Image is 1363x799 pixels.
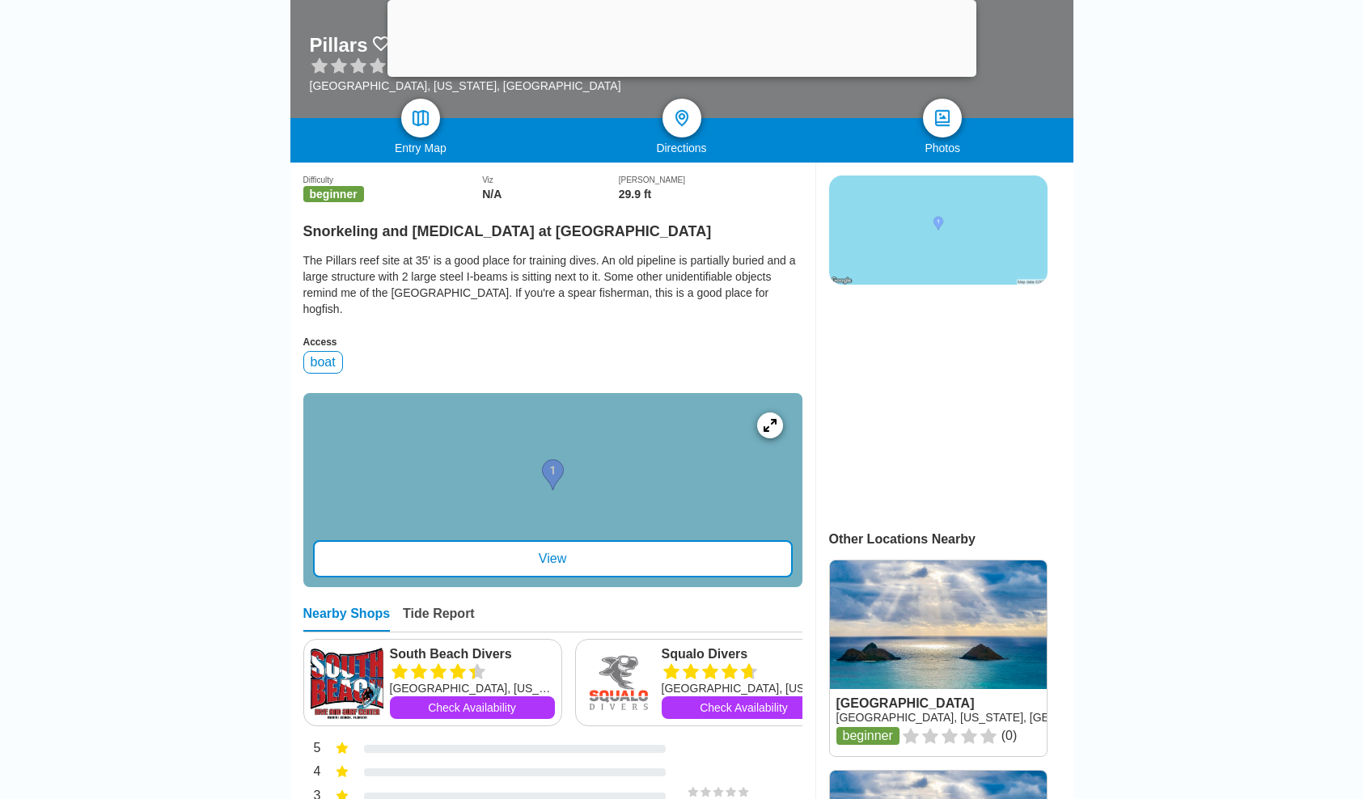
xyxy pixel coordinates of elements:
a: Squalo Divers [662,646,827,662]
div: Viz [482,175,619,184]
a: Check Availability [390,696,555,719]
div: Access [303,336,802,348]
div: Tide Report [403,607,475,632]
div: N/A [482,188,619,201]
img: directions [672,108,692,128]
a: Check Availability [662,696,827,719]
div: [PERSON_NAME] [619,175,802,184]
h1: Pillars [310,34,368,57]
h2: Snorkeling and [MEDICAL_DATA] at [GEOGRAPHIC_DATA] [303,213,802,240]
a: South Beach Divers [390,646,555,662]
a: entry mapView [303,393,802,587]
div: Photos [812,142,1073,154]
img: photos [933,108,952,128]
div: View [313,540,793,577]
img: staticmap [829,175,1048,285]
div: Entry Map [290,142,552,154]
div: The Pillars reef site at 35' is a good place for training dives. An old pipeline is partially bur... [303,252,802,317]
div: boat [303,351,343,374]
div: [GEOGRAPHIC_DATA], [US_STATE] [662,680,827,696]
a: map [401,99,440,137]
img: map [411,108,430,128]
div: Difficulty [303,175,483,184]
img: Squalo Divers [582,646,655,719]
img: South Beach Divers [311,646,383,719]
a: photos [923,99,962,137]
div: [GEOGRAPHIC_DATA], [US_STATE] [390,680,555,696]
div: 29.9 ft [619,188,802,201]
span: beginner [303,186,364,202]
div: 5 [303,739,321,760]
div: [GEOGRAPHIC_DATA], [US_STATE], [GEOGRAPHIC_DATA] [310,79,621,92]
div: 4 [303,763,321,784]
div: Nearby Shops [303,607,391,632]
div: Other Locations Nearby [829,532,1073,547]
div: Directions [551,142,812,154]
